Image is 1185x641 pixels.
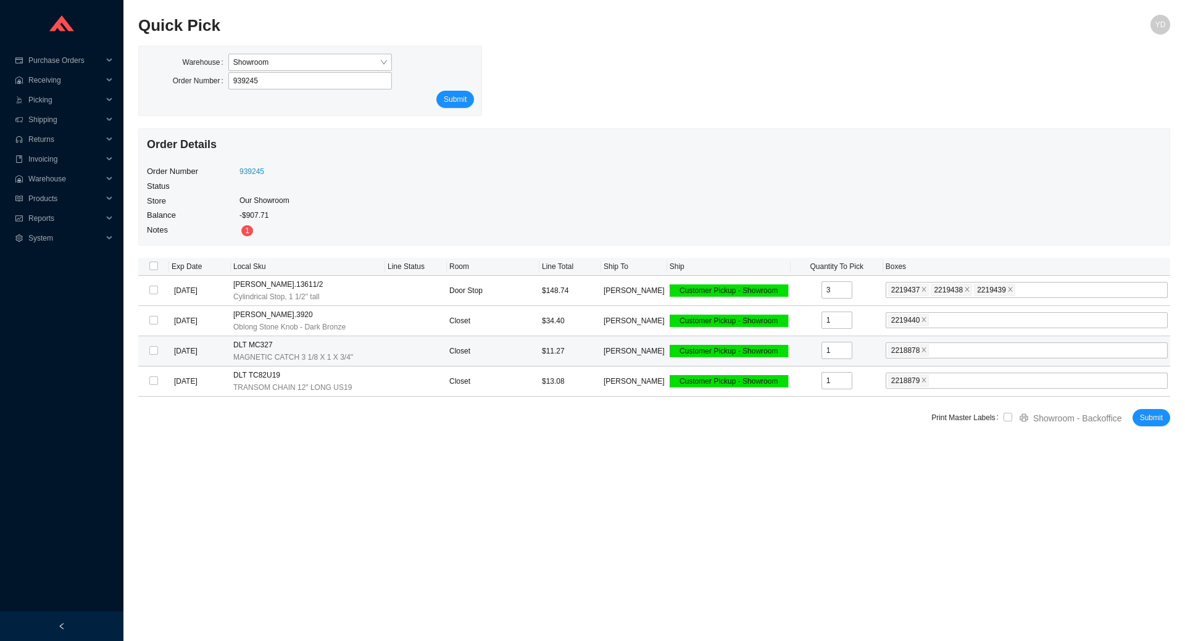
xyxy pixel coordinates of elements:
[28,169,102,189] span: Warehouse
[233,381,352,394] span: TRANSOM CHAIN 12" LONG US19
[888,374,929,387] span: 2218879
[891,345,920,356] span: 2218878
[888,284,929,296] span: 2219437
[138,15,912,36] h2: Quick Pick
[146,179,239,194] td: Status
[28,209,102,228] span: Reports
[28,70,102,90] span: Receiving
[28,51,102,70] span: Purchase Orders
[172,284,200,297] span: [DATE]
[147,137,289,155] h4: Order Details
[239,194,290,209] td: Our Showroom
[233,291,320,303] span: Cylindrical Stop, 1 1/2" tall
[15,234,23,242] span: setting
[964,286,970,294] span: close
[670,345,788,357] div: Customer Pickup - Showroom
[1155,15,1166,35] span: YD
[921,347,927,354] span: close
[1140,411,1163,424] span: Submit
[601,276,667,306] td: [PERSON_NAME]
[1133,409,1170,426] button: Submit
[233,278,323,291] span: [PERSON_NAME].13611/2
[601,306,667,336] td: [PERSON_NAME]
[447,276,539,306] td: Door Stop
[539,258,601,276] th: Line Total
[921,286,927,294] span: close
[891,284,920,296] span: 2219437
[233,321,346,333] span: Oblong Stone Knob - Dark Bronze
[28,90,102,110] span: Picking
[539,336,601,366] td: $11.27
[447,366,539,397] td: Closet
[172,314,200,328] span: [DATE]
[172,374,200,388] span: [DATE]
[891,375,920,386] span: 2218879
[233,54,388,70] span: Showroom
[1012,409,1133,426] button: printerShowroom - Backoffice
[58,622,65,630] span: left
[447,306,539,336] td: Closet
[670,375,788,387] div: Customer Pickup - Showroom
[183,54,228,71] label: Warehouse
[28,149,102,169] span: Invoicing
[670,315,788,327] div: Customer Pickup - Showroom
[233,351,353,363] span: MAGNETIC CATCH 3 1/8 X 1 X 3/4''
[447,336,539,366] td: Closet
[233,308,313,321] span: [PERSON_NAME].3920
[921,377,927,384] span: close
[974,284,1015,296] span: 2219439
[934,284,963,296] span: 2219438
[891,315,920,326] span: 2219440
[146,208,239,223] td: Balance
[146,164,239,179] td: Order Number
[15,215,23,222] span: fund
[883,258,1170,276] th: Boxes
[921,316,927,324] span: close
[601,258,667,276] th: Ship To
[539,306,601,336] td: $34.40
[28,130,102,149] span: Returns
[15,57,23,64] span: credit-card
[436,91,474,108] button: Submit
[239,208,290,223] td: -$907.71
[1007,286,1013,294] span: close
[385,258,447,276] th: Line Status
[791,258,883,276] th: Quantity To Pick
[28,228,102,248] span: System
[667,258,791,276] th: Ship
[539,276,601,306] td: $148.74
[977,284,1006,296] span: 2219439
[539,366,601,397] td: $13.08
[146,223,239,238] td: Notes
[146,194,239,209] td: Store
[241,225,253,236] sup: 1
[28,189,102,209] span: Products
[931,409,1004,426] label: Print Master Labels
[15,136,23,143] span: customer-service
[231,258,385,276] th: Local Sku
[444,93,467,105] span: Submit
[888,344,929,357] span: 2218878
[233,369,280,381] span: DLT TC82U19
[169,258,231,276] th: Exp Date
[239,167,264,176] a: 939245
[245,226,249,235] span: 1
[28,110,102,130] span: Shipping
[601,336,667,366] td: [PERSON_NAME]
[447,258,539,276] th: Room
[670,284,788,297] div: Customer Pickup - Showroom
[601,366,667,397] td: [PERSON_NAME]
[233,339,273,351] span: DLT MC327
[931,284,972,296] span: 2219438
[15,195,23,202] span: read
[172,344,200,358] span: [DATE]
[173,72,228,89] label: Order Number
[888,314,929,326] span: 2219440
[15,155,23,163] span: book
